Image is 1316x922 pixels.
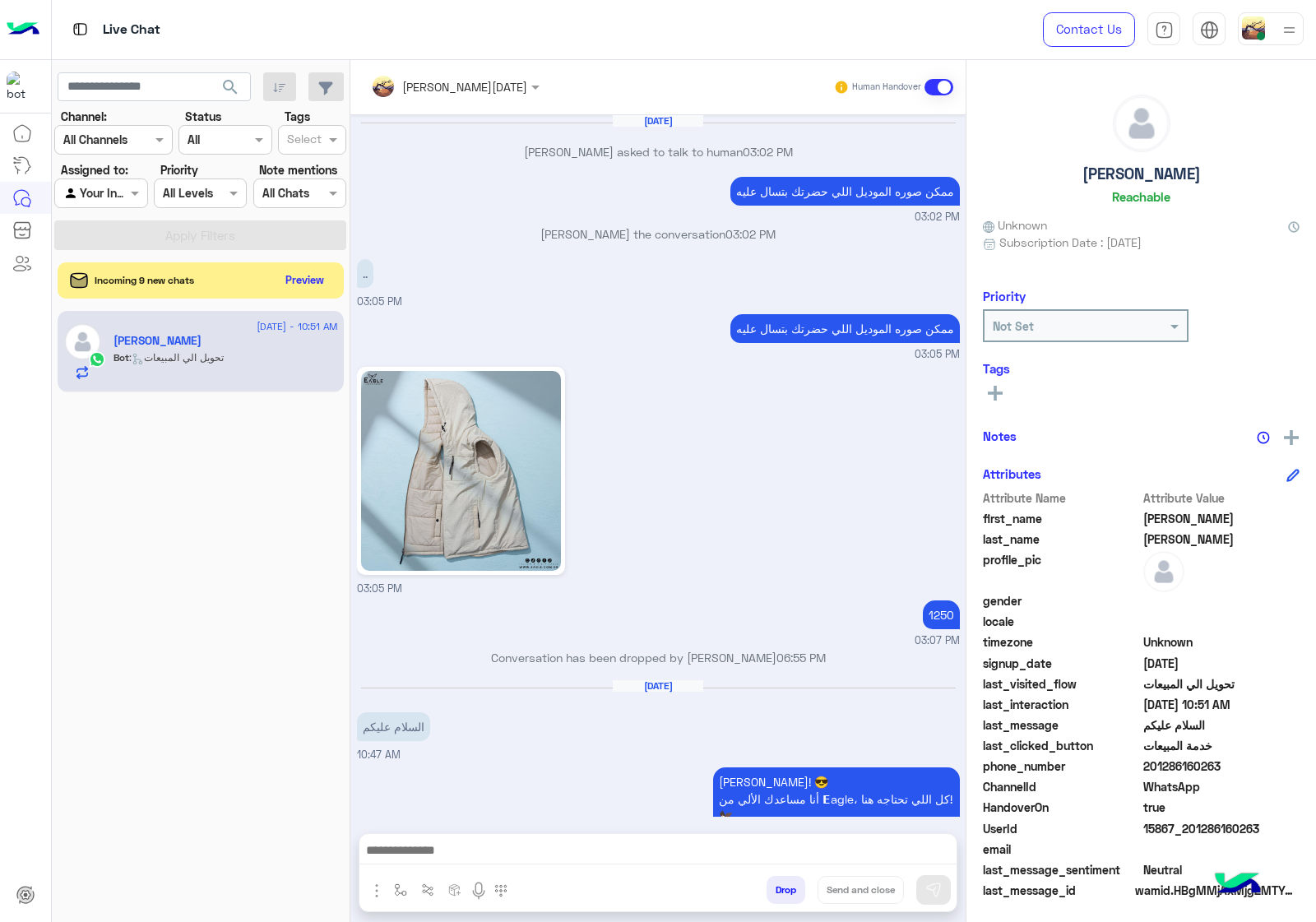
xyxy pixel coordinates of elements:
[730,177,960,206] p: 4/12/2024, 3:02 PM
[925,882,942,898] img: send message
[1242,16,1265,39] img: userImage
[357,649,960,666] p: Conversation has been dropped by [PERSON_NAME]
[983,489,1140,507] span: Attribute Name
[387,876,415,903] button: select flow
[357,748,401,761] span: 10:47 AM
[1143,737,1300,754] span: خدمة المبيعات
[95,273,194,288] span: Incoming 9 new chats
[285,108,310,125] label: Tags
[1114,95,1170,151] img: defaultAdmin.png
[983,466,1041,481] h6: Attributes
[1143,592,1300,609] span: null
[357,225,960,243] p: [PERSON_NAME] the conversation
[915,210,960,225] span: 03:02 PM
[259,161,337,178] label: Note mentions
[1143,799,1300,816] span: true
[983,758,1140,775] span: phone_number
[114,334,202,348] h5: أحمد يحيى ريحان
[983,675,1140,693] span: last_visited_flow
[713,767,960,848] p: 5/9/2025, 10:47 AM
[279,268,331,292] button: Preview
[923,600,960,629] p: 4/12/2024, 3:07 PM
[743,145,793,159] span: 03:02 PM
[1155,21,1174,39] img: tab
[415,876,442,903] button: Trigger scenario
[1112,189,1170,204] h6: Reachable
[767,876,805,904] button: Drop
[852,81,921,94] small: Human Handover
[494,884,507,897] img: make a call
[1143,675,1300,693] span: تحويل الي المبيعات
[1143,820,1300,837] span: 15867_201286160263
[1143,716,1300,734] span: السلام عليكم
[1143,510,1300,527] span: أحمد
[103,19,160,41] p: Live Chat
[442,876,469,903] button: create order
[983,696,1140,713] span: last_interaction
[983,361,1300,376] h6: Tags
[61,161,128,178] label: Assigned to:
[983,429,1017,443] h6: Notes
[983,633,1140,651] span: timezone
[211,72,251,108] button: search
[361,371,561,571] img: 1031296995343284.jpg
[1143,778,1300,795] span: 2
[357,295,402,308] span: 03:05 PM
[257,319,337,334] span: [DATE] - 10:51 AM
[983,716,1140,734] span: last_message
[7,72,36,101] img: 713415422032625
[185,108,221,125] label: Status
[1209,856,1267,914] img: hulul-logo.png
[7,12,39,47] img: Logo
[1143,655,1300,672] span: 2024-12-04T12:01:24.222Z
[1143,613,1300,630] span: null
[367,881,387,901] img: send attachment
[89,351,105,368] img: WhatsApp
[64,323,101,360] img: defaultAdmin.png
[1143,758,1300,775] span: 201286160263
[730,314,960,343] p: 4/12/2024, 3:05 PM
[983,510,1140,527] span: first_name
[129,351,224,364] span: : تحويل الي المبيعات
[1143,696,1300,713] span: 2025-09-05T07:51:21.319Z
[1200,21,1219,39] img: tab
[983,861,1140,878] span: last_message_sentiment
[983,551,1140,589] span: profile_pic
[1082,164,1201,183] h5: [PERSON_NAME]
[1143,489,1300,507] span: Attribute Value
[1143,861,1300,878] span: 0
[220,77,240,97] span: search
[983,778,1140,795] span: ChannelId
[915,347,960,363] span: 03:05 PM
[61,108,107,125] label: Channel:
[725,227,776,241] span: 03:02 PM
[114,351,129,364] span: Bot
[357,712,430,741] p: 5/9/2025, 10:47 AM
[1043,12,1135,47] a: Contact Us
[357,259,373,288] p: 4/12/2024, 3:05 PM
[1143,841,1300,858] span: null
[983,655,1140,672] span: signup_date
[983,737,1140,754] span: last_clicked_button
[999,234,1142,251] span: Subscription Date : [DATE]
[983,613,1140,630] span: locale
[983,289,1026,303] h6: Priority
[613,115,703,127] h6: [DATE]
[1143,551,1184,592] img: defaultAdmin.png
[285,130,322,151] div: Select
[1143,633,1300,651] span: Unknown
[983,799,1140,816] span: HandoverOn
[1143,530,1300,548] span: يحيى ريحان
[1135,882,1300,899] span: wamid.HBgMMjAxMjg2MTYwMjYzFQIAEhgUM0E4QzRFQUUzMEM1OTRFRDkyQkIA
[613,680,703,692] h6: [DATE]
[1279,20,1300,40] img: profile
[421,883,434,897] img: Trigger scenario
[357,143,960,160] p: [PERSON_NAME] asked to talk to human
[983,841,1140,858] span: email
[70,19,90,39] img: tab
[983,820,1140,837] span: UserId
[1147,12,1180,47] a: tab
[160,161,198,178] label: Priority
[983,592,1140,609] span: gender
[469,881,489,901] img: send voice note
